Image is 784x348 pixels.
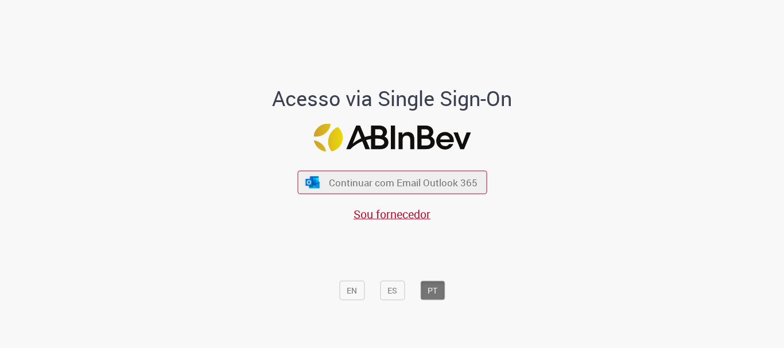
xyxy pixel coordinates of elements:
button: ES [380,281,405,300]
h1: Acesso via Single Sign-On [233,87,552,110]
span: Continuar com Email Outlook 365 [329,176,478,189]
button: ícone Azure/Microsoft 360 Continuar com Email Outlook 365 [297,171,487,194]
a: Sou fornecedor [354,206,430,222]
img: Logo ABInBev [313,124,471,152]
button: PT [420,281,445,300]
button: EN [339,281,364,300]
img: ícone Azure/Microsoft 360 [305,176,321,188]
